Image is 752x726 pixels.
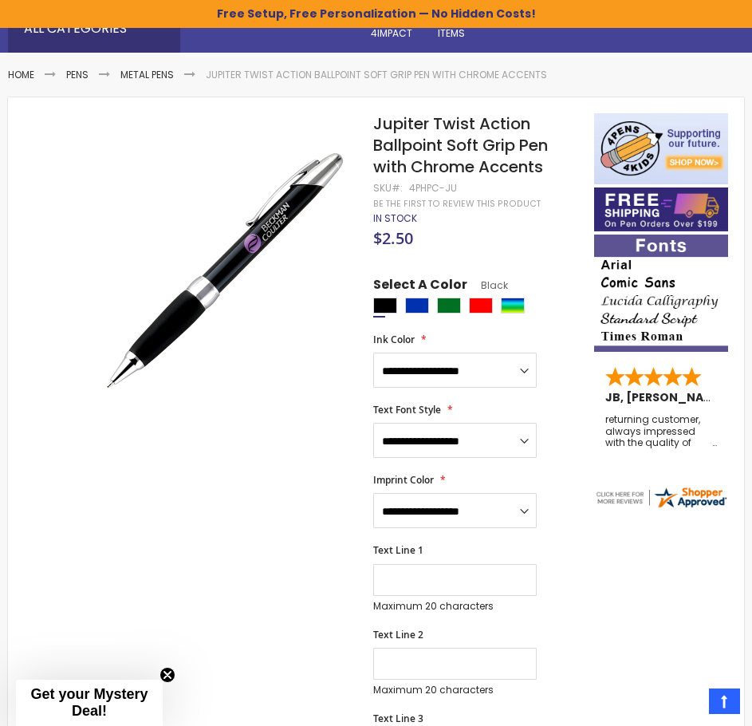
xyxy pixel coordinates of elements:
[405,298,429,314] div: Blue
[594,499,728,513] a: 4pens.com certificate URL
[594,113,728,184] img: 4pens 4 kids
[373,298,397,314] div: Black
[120,68,174,81] a: Metal Pens
[373,600,537,613] p: Maximum 20 characters
[373,212,417,225] div: Availability
[206,69,547,81] li: Jupiter Twist Action Ballpoint Soft Grip Pen with Chrome Accents
[373,403,441,416] span: Text Font Style
[594,187,728,231] img: Free shipping on orders over $199
[594,485,728,511] img: 4pens.com widget logo
[16,680,163,726] div: Get your Mystery Deal!Close teaser
[469,298,493,314] div: Red
[594,235,728,352] img: font-personalization-examples
[373,684,537,696] p: Maximum 20 characters
[66,68,89,81] a: Pens
[605,414,717,448] div: returning customer, always impressed with the quality of products and excelent service, will retu...
[437,298,461,314] div: Green
[373,543,423,557] span: Text Line 1
[409,182,457,195] div: 4PHPC-JU
[501,298,525,314] div: Assorted
[373,181,403,195] strong: SKU
[373,198,541,210] a: Be the first to review this product
[373,211,417,225] span: In stock
[373,112,548,178] span: Jupiter Twist Action Ballpoint Soft Grip Pen with Chrome Accents
[30,686,148,719] span: Get your Mystery Deal!
[8,5,180,53] div: All Categories
[373,628,423,641] span: Text Line 2
[89,136,356,404] img: 4phpc-ju_jupiter_twist_action_ballpoint_soft_grip_pen_with_chrome_accents-01_1.jpg
[605,389,731,405] span: JB, [PERSON_NAME]
[709,689,740,714] a: Top
[373,712,423,725] span: Text Line 3
[467,278,508,292] span: Black
[373,473,434,487] span: Imprint Color
[373,227,413,249] span: $2.50
[8,68,34,81] a: Home
[438,14,510,40] span: 4PROMOTIONAL ITEMS
[371,14,412,40] span: 4Pens 4impact
[373,333,415,346] span: Ink Color
[373,276,467,298] span: Select A Color
[159,667,175,683] button: Close teaser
